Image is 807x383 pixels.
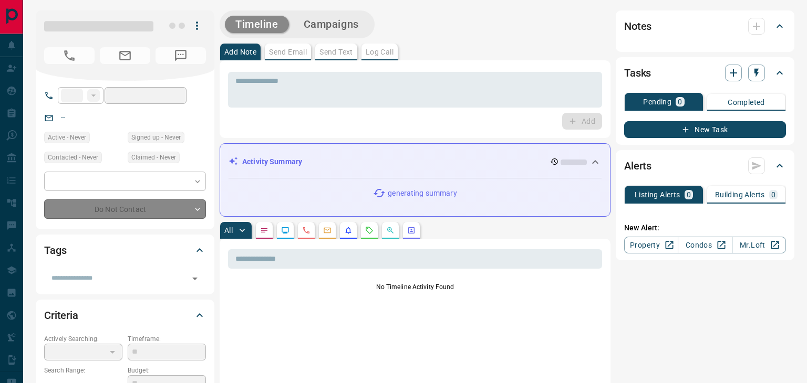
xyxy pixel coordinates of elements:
svg: Agent Actions [407,226,416,235]
span: Signed up - Never [131,132,181,143]
p: Building Alerts [715,191,765,198]
button: Timeline [225,16,289,33]
div: Tags [44,238,206,263]
a: -- [61,113,65,122]
svg: Lead Browsing Activity [281,226,289,235]
button: New Task [624,121,786,138]
a: Condos [678,237,732,253]
button: Open [188,271,202,286]
p: Activity Summary [242,156,302,167]
span: No Number [44,47,95,64]
h2: Alerts [624,157,651,174]
span: Claimed - Never [131,152,176,163]
p: Pending [643,98,671,105]
svg: Emails [323,226,332,235]
span: Active - Never [48,132,86,143]
p: Actively Searching: [44,334,122,344]
span: Contacted - Never [48,152,98,163]
p: Timeframe: [128,334,206,344]
svg: Notes [260,226,268,235]
p: 0 [771,191,775,198]
a: Mr.Loft [732,237,786,253]
svg: Requests [365,226,374,235]
svg: Listing Alerts [344,226,353,235]
div: Notes [624,14,786,39]
p: Completed [728,99,765,106]
h2: Notes [624,18,651,35]
h2: Tasks [624,65,651,81]
div: Tasks [624,60,786,86]
span: No Number [156,47,206,64]
svg: Opportunities [386,226,395,235]
p: Add Note [224,48,256,56]
p: generating summary [388,188,457,199]
p: 0 [678,98,682,105]
h2: Tags [44,242,66,259]
p: No Timeline Activity Found [228,282,602,292]
p: Search Range: [44,366,122,375]
p: Listing Alerts [635,191,680,198]
span: No Email [100,47,150,64]
a: Property [624,237,678,253]
div: Alerts [624,153,786,178]
p: 0 [687,191,691,198]
div: Do Not Contact [44,199,206,219]
div: Activity Summary [229,152,602,172]
p: New Alert: [624,222,786,233]
p: Budget: [128,366,206,375]
svg: Calls [302,226,311,235]
button: Campaigns [293,16,369,33]
h2: Criteria [44,307,78,324]
div: Criteria [44,303,206,328]
p: All [224,227,233,234]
